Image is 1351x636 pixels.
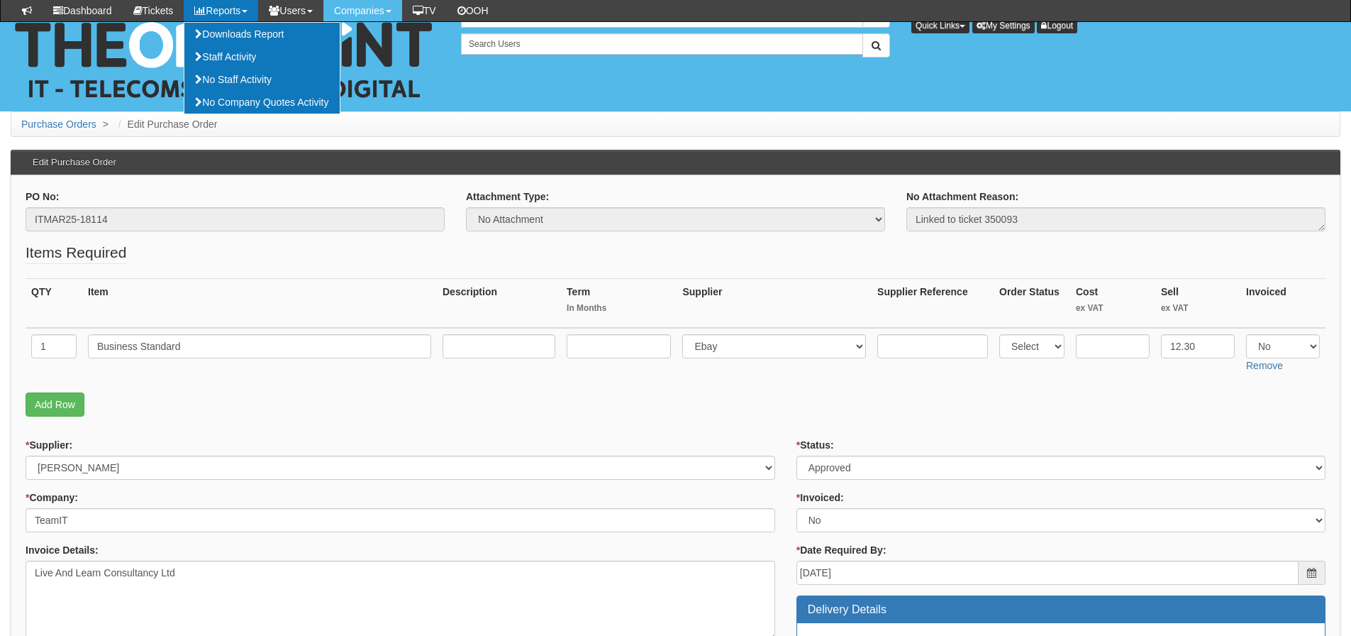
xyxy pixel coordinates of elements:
h3: Edit Purchase Order [26,150,123,175]
th: QTY [26,278,82,328]
label: Status: [796,438,834,452]
th: Cost [1070,278,1155,328]
a: No Company Quotes Activity [184,91,339,114]
a: Remove [1246,360,1283,371]
label: Date Required By: [796,543,886,557]
a: Logout [1037,18,1077,33]
small: ex VAT [1161,302,1235,314]
label: PO No: [26,190,59,204]
th: Supplier Reference [872,278,994,328]
th: Order Status [994,278,1070,328]
a: My Settings [972,18,1035,33]
span: > [99,119,112,130]
h3: Delivery Details [808,603,1314,616]
legend: Items Required [26,242,126,264]
input: Search Users [461,33,863,55]
label: Attachment Type: [466,190,549,204]
label: Invoiced: [796,490,844,505]
label: No Attachment Reason: [906,190,1018,204]
th: Item [82,278,437,328]
label: Supplier: [26,438,72,452]
th: Description [437,278,561,328]
small: ex VAT [1076,302,1150,314]
small: In Months [567,302,671,314]
a: Purchase Orders [21,119,96,130]
button: Quick Links [911,18,969,33]
a: Add Row [26,393,84,417]
a: Staff Activity [184,45,339,68]
label: Invoice Details: [26,543,99,557]
th: Supplier [677,278,872,328]
th: Invoiced [1240,278,1325,328]
th: Sell [1155,278,1240,328]
th: Term [561,278,677,328]
a: No Staff Activity [184,68,339,91]
li: Edit Purchase Order [115,117,218,131]
label: Company: [26,490,78,505]
textarea: Linked to ticket 350093 [906,207,1325,231]
a: Downloads Report [184,23,339,45]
